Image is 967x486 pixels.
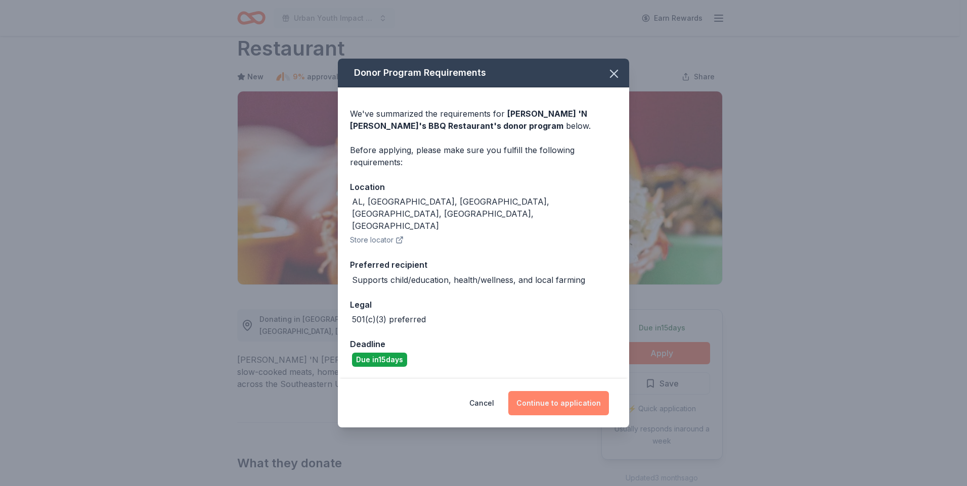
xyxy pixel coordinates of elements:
[352,274,585,286] div: Supports child/education, health/wellness, and local farming
[350,337,617,351] div: Deadline
[350,180,617,193] div: Location
[352,313,426,325] div: 501(c)(3) preferred
[352,196,617,232] div: AL, [GEOGRAPHIC_DATA], [GEOGRAPHIC_DATA], [GEOGRAPHIC_DATA], [GEOGRAPHIC_DATA], [GEOGRAPHIC_DATA]
[508,391,609,415] button: Continue to application
[338,59,629,87] div: Donor Program Requirements
[352,353,407,367] div: Due in 15 days
[350,298,617,311] div: Legal
[350,234,404,246] button: Store locator
[469,391,494,415] button: Cancel
[350,144,617,168] div: Before applying, please make sure you fulfill the following requirements:
[350,258,617,271] div: Preferred recipient
[350,108,617,132] div: We've summarized the requirements for below.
